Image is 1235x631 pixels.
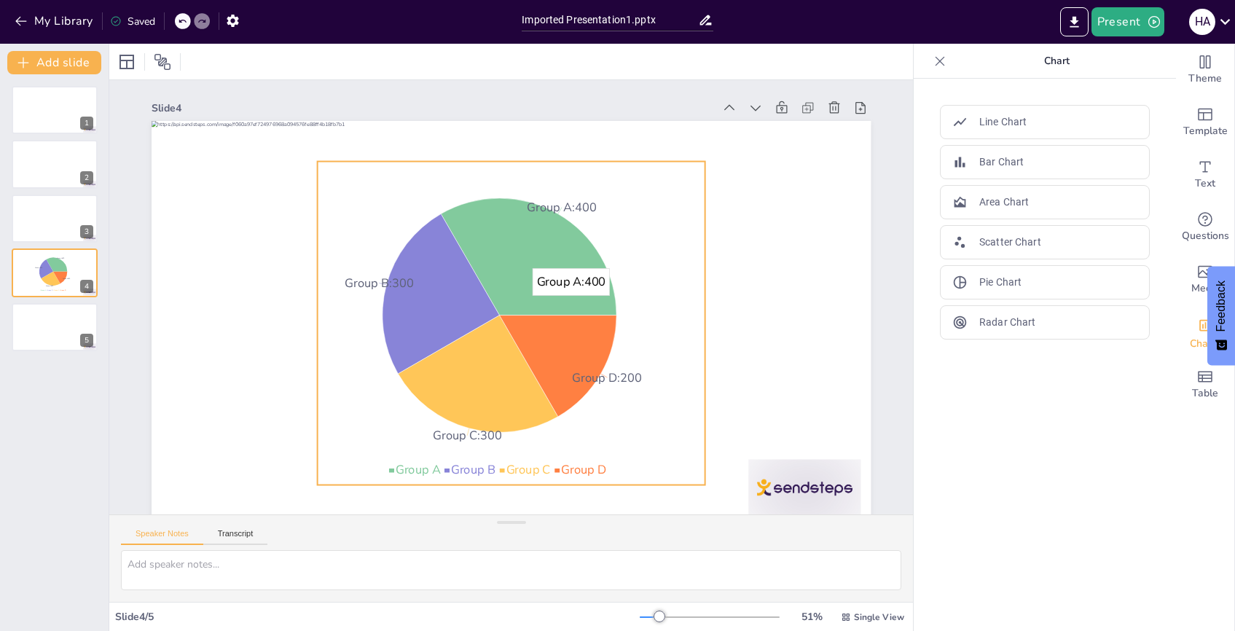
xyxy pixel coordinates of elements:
[794,610,829,624] div: 51 %
[1192,385,1218,401] span: Table
[12,140,98,188] div: https://cdn.sendsteps.com/images/logo/sendsteps_logo_white.pnghttps://cdn.sendsteps.com/images/lo...
[1176,201,1234,254] div: Get real-time input from your audience
[979,114,1027,130] p: Line Chart
[572,369,642,386] text: Group D : 200
[121,529,203,545] button: Speaker Notes
[55,144,73,162] button: Duplicate Slide
[12,303,98,351] div: https://cdn.sendsteps.com/images/logo/sendsteps_logo_white.pnghttps://cdn.sendsteps.com/images/lo...
[80,334,93,347] div: 5
[80,171,93,184] div: 2
[76,199,93,216] button: Delete Slide
[1188,71,1222,87] span: Theme
[527,199,597,216] text: Group A : 400
[115,50,138,74] div: Layout
[979,154,1024,170] p: Bar Chart
[154,53,171,71] span: Position
[76,307,93,325] button: Delete Slide
[1060,7,1089,36] button: Export to PowerPoint
[76,90,93,108] button: Delete Slide
[451,461,495,477] span: Group B
[55,90,73,108] button: Duplicate Slide
[345,275,414,291] text: Group B : 300
[110,15,155,28] div: Saved
[1215,281,1228,332] span: Feedback
[54,289,59,291] span: Group C
[41,289,46,291] span: Group A
[506,461,550,477] span: Group C
[952,44,1161,79] p: Chart
[1195,176,1215,192] span: Text
[1176,358,1234,411] div: Add a table
[11,9,99,33] button: My Library
[80,225,93,238] div: 3
[433,427,502,444] text: Group C : 300
[1182,228,1229,244] span: Questions
[55,253,73,270] button: Duplicate Slide
[80,280,93,293] div: 4
[1190,336,1220,352] span: Charts
[203,529,268,545] button: Transcript
[35,267,43,269] text: Group B : 300
[979,235,1041,250] p: Scatter Chart
[561,461,606,477] span: Group D
[979,315,1035,330] p: Radar Chart
[1207,266,1235,365] button: Feedback - Show survey
[1176,44,1234,96] div: Change the overall theme
[63,278,71,281] text: Group D : 200
[76,144,93,162] button: Delete Slide
[1176,254,1234,306] div: Add images, graphics, shapes or video
[12,248,98,297] div: https://cdn.sendsteps.com/images/logo/sendsteps_logo_white.pnghttps://cdn.sendsteps.com/images/lo...
[12,195,98,243] div: https://cdn.sendsteps.com/images/logo/sendsteps_logo_white.pnghttps://cdn.sendsteps.com/images/lo...
[979,195,1029,210] p: Area Chart
[396,461,441,477] span: Group A
[522,9,698,31] input: Insert title
[1176,96,1234,149] div: Add ready made slides
[1183,123,1228,139] span: Template
[1189,9,1215,35] div: H A
[80,117,93,130] div: 1
[1091,7,1164,36] button: Present
[854,611,904,623] span: Single View
[979,275,1022,290] p: Pie Chart
[46,285,54,287] text: Group C : 300
[1191,281,1220,297] span: Media
[1176,149,1234,201] div: Add text boxes
[12,86,98,134] div: https://cdn.sendsteps.com/images/logo/sendsteps_logo_white.pnghttps://cdn.sendsteps.com/images/lo...
[1189,7,1215,36] button: H A
[7,51,101,74] button: Add slide
[55,199,73,216] button: Duplicate Slide
[1176,306,1234,358] div: Add charts and graphs
[115,610,640,624] div: Slide 4 / 5
[152,101,713,115] div: Slide 4
[47,289,52,291] span: Group B
[55,307,73,325] button: Duplicate Slide
[60,289,66,291] span: Group D
[76,253,93,270] button: Delete Slide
